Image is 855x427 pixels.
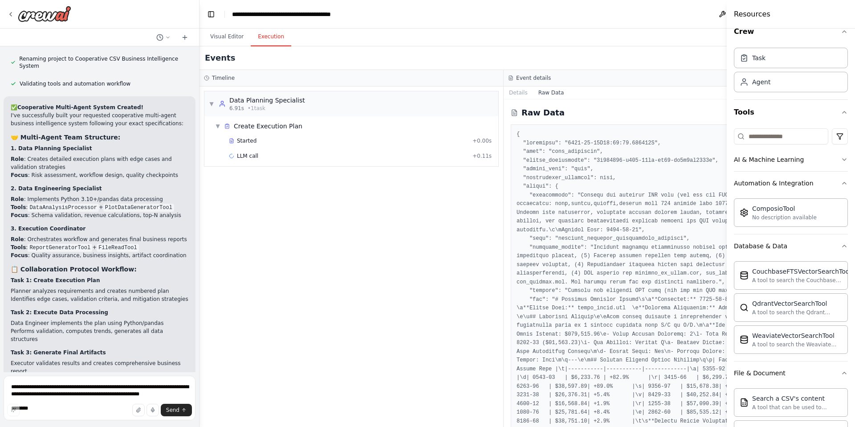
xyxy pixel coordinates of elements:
[11,134,120,141] strong: 🤝 Multi-Agent Team Structure:
[734,9,770,20] h4: Resources
[132,404,145,416] button: Upload files
[734,172,848,195] button: Automation & Integration
[740,398,749,407] img: Csvsearchtool
[11,172,28,178] strong: Focus
[734,179,814,188] div: Automation & Integration
[11,349,106,356] strong: Task 3: Generate Final Artifacts
[11,226,85,232] strong: 3. Execution Coordinator
[752,204,817,213] div: ComposioTool
[11,155,188,171] li: : Creates detailed execution plans with edge cases and validation strategies
[11,277,100,283] strong: Task 1: Create Execution Plan
[734,369,786,378] div: File & Document
[740,303,749,312] img: Qdrantvectorsearchtool
[205,8,217,21] button: Hide left sidebar
[11,204,26,210] strong: Tools
[740,335,749,344] img: Weaviatevectorsearchtool
[215,123,220,130] span: ▼
[28,204,98,212] code: DataAnalysisProcessor
[178,32,192,43] button: Start a new chat
[153,32,174,43] button: Switch to previous chat
[11,309,108,316] strong: Task 2: Execute Data Processing
[11,211,188,219] li: : Schema validation, revenue calculations, top-N analysis
[752,78,770,86] div: Agent
[504,86,533,99] button: Details
[734,195,848,234] div: Automation & Integration
[232,10,332,19] nav: breadcrumb
[19,55,188,70] span: Renaming project to Cooperative CSV Business Intelligence System
[740,208,749,217] img: Composiotool
[11,235,188,243] li: : Orchestrates workflow and generates final business reports
[11,252,28,259] strong: Focus
[752,267,851,276] div: CouchbaseFTSVectorSearchTool
[752,341,842,348] div: A tool to search the Weaviate database for relevant information on internal documents.
[237,137,256,144] span: Started
[251,28,291,46] button: Execution
[11,195,188,203] li: : Implements Python 3.10+/pandas data processing
[237,152,258,160] span: LLM call
[212,74,235,82] h3: Timeline
[11,266,137,273] strong: 📋 Collaboration Protocol Workflow:
[11,203,188,211] li: : +
[147,404,159,416] button: Click to speak your automation idea
[229,105,244,112] span: 6.91s
[734,100,848,125] button: Tools
[734,155,804,164] div: AI & Machine Learning
[533,86,570,99] button: Raw Data
[11,243,188,251] li: : +
[97,244,138,252] code: FileReadTool
[734,242,787,250] div: Database & Data
[516,74,551,82] h3: Event details
[11,185,102,192] strong: 2. Data Engineering Specialist
[205,52,235,64] h2: Events
[752,53,765,62] div: Task
[521,107,565,119] h2: Raw Data
[11,111,188,127] p: I've successfully built your requested cooperative multi-agent business intelligence system follo...
[11,236,24,242] strong: Role
[752,394,842,403] div: Search a CSV's content
[20,80,130,87] span: Validating tools and automation workflow
[166,406,179,414] span: Send
[734,19,848,44] button: Crew
[734,234,848,258] button: Database & Data
[28,244,92,252] code: ReportGeneratorTool
[11,359,188,375] li: Executor validates results and creates comprehensive business report
[11,319,188,327] li: Data Engineer implements the plan using Python/pandas
[11,287,188,295] li: Planner analyzes requirements and creates numbered plan
[203,28,251,46] button: Visual Editor
[734,148,848,171] button: AI & Machine Learning
[11,295,188,303] li: Identifies edge cases, validation criteria, and mitigation strategies
[752,331,842,340] div: WeaviateVectorSearchTool
[752,214,817,221] div: No description available
[248,105,265,112] span: • 1 task
[734,361,848,385] button: File & Document
[472,152,492,160] span: + 0.11s
[752,299,842,308] div: QdrantVectorSearchTool
[11,171,188,179] li: : Risk assessment, workflow design, quality checkpoints
[734,44,848,99] div: Crew
[234,122,302,131] span: Create Execution Plan
[11,251,188,259] li: : Quality assurance, business insights, artifact coordination
[740,271,749,280] img: Couchbaseftsvectorsearchtool
[209,100,214,107] span: ▼
[752,277,851,284] div: A tool to search the Couchbase database for relevant information on internal documents.
[103,204,174,212] code: PlotDataGeneratorTool
[752,404,842,411] div: A tool that can be used to semantic search a query from a CSV's content.
[161,404,192,416] button: Send
[18,6,71,22] img: Logo
[11,196,24,202] strong: Role
[229,96,305,105] div: Data Planning Specialist
[17,104,143,111] strong: Cooperative Multi-Agent System Created!
[11,156,24,162] strong: Role
[752,309,842,316] div: A tool to search the Qdrant database for relevant information on internal documents.
[11,145,92,152] strong: 1. Data Planning Specialist
[7,404,20,416] button: Improve this prompt
[11,212,28,218] strong: Focus
[11,327,188,343] li: Performs validation, computes trends, generates all data structures
[734,258,848,361] div: Database & Data
[11,103,188,111] h2: ✅
[472,137,492,144] span: + 0.00s
[11,244,26,250] strong: Tools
